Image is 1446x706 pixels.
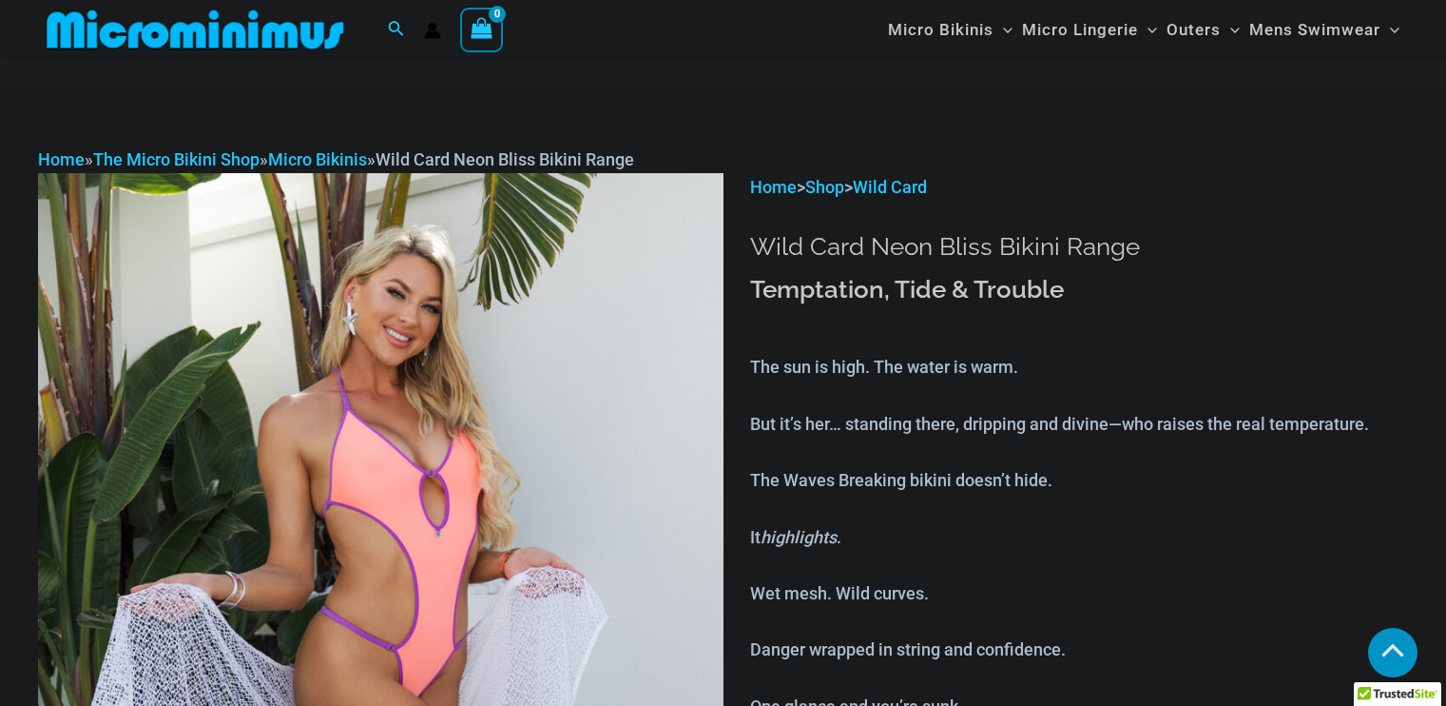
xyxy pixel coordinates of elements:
[1221,6,1240,54] span: Menu Toggle
[38,149,85,169] a: Home
[993,6,1012,54] span: Menu Toggle
[39,9,352,51] img: MM SHOP LOGO FLAT
[93,149,260,169] a: The Micro Bikini Shop
[268,149,367,169] a: Micro Bikinis
[1249,6,1380,54] span: Mens Swimwear
[750,232,1408,262] h1: Wild Card Neon Bliss Bikini Range
[805,177,844,197] a: Shop
[1162,6,1244,54] a: OutersMenu ToggleMenu Toggle
[888,6,993,54] span: Micro Bikinis
[750,177,797,197] a: Home
[883,6,1017,54] a: Micro BikinisMenu ToggleMenu Toggle
[1166,6,1221,54] span: Outers
[1017,6,1162,54] a: Micro LingerieMenu ToggleMenu Toggle
[761,527,837,547] i: highlights
[880,3,1408,57] nav: Site Navigation
[1380,6,1399,54] span: Menu Toggle
[1138,6,1157,54] span: Menu Toggle
[424,22,441,39] a: Account icon link
[460,8,504,51] a: View Shopping Cart, empty
[388,18,405,42] a: Search icon link
[1244,6,1404,54] a: Mens SwimwearMenu ToggleMenu Toggle
[750,274,1408,306] h3: Temptation, Tide & Trouble
[376,149,634,169] span: Wild Card Neon Bliss Bikini Range
[853,177,927,197] a: Wild Card
[38,149,634,169] span: » » »
[1022,6,1138,54] span: Micro Lingerie
[750,173,1408,202] p: > >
